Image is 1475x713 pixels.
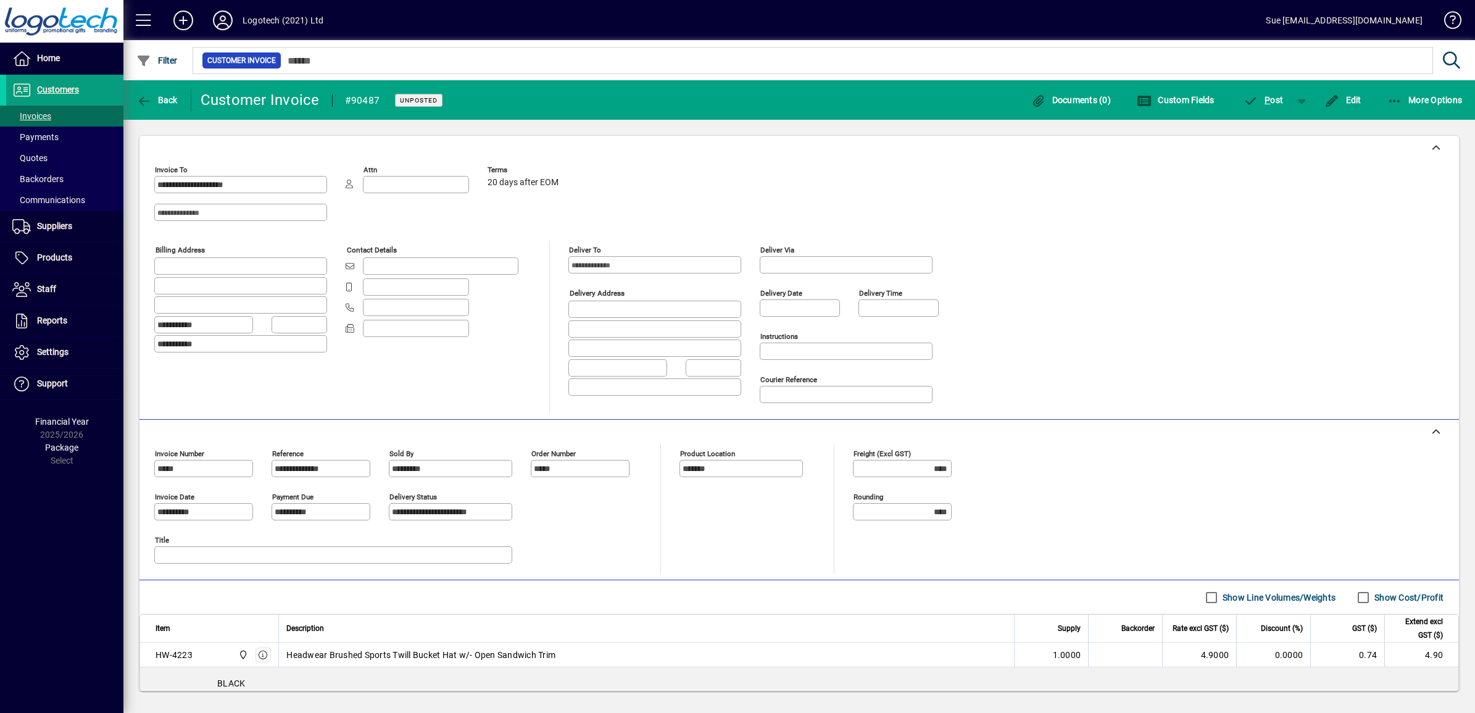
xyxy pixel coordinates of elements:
[6,148,123,169] a: Quotes
[1435,2,1460,43] a: Knowledge Base
[243,10,323,30] div: Logotech (2021) Ltd
[488,178,559,188] span: 20 days after EOM
[123,89,191,111] app-page-header-button: Back
[1173,622,1229,635] span: Rate excl GST ($)
[364,165,377,174] mat-label: Attn
[1137,95,1215,105] span: Custom Fields
[203,9,243,31] button: Profile
[6,369,123,399] a: Support
[6,211,123,242] a: Suppliers
[1384,89,1466,111] button: More Options
[1220,591,1336,604] label: Show Line Volumes/Weights
[37,378,68,388] span: Support
[37,53,60,63] span: Home
[156,649,193,661] div: HW-4223
[1121,622,1155,635] span: Backorder
[1236,643,1310,667] td: 0.0000
[1352,622,1377,635] span: GST ($)
[1058,622,1081,635] span: Supply
[164,9,203,31] button: Add
[569,246,601,254] mat-label: Deliver To
[136,95,178,105] span: Back
[1384,643,1458,667] td: 4.90
[37,85,79,94] span: Customers
[6,169,123,190] a: Backorders
[155,536,169,544] mat-label: Title
[201,90,320,110] div: Customer Invoice
[760,246,794,254] mat-label: Deliver via
[345,91,380,110] div: #90487
[6,243,123,273] a: Products
[12,153,48,163] span: Quotes
[1170,649,1229,661] div: 4.9000
[1031,95,1111,105] span: Documents (0)
[12,132,59,142] span: Payments
[531,449,576,458] mat-label: Order number
[400,96,438,104] span: Unposted
[1387,95,1463,105] span: More Options
[1321,89,1365,111] button: Edit
[1324,95,1361,105] span: Edit
[854,493,883,501] mat-label: Rounding
[155,493,194,501] mat-label: Invoice date
[6,274,123,305] a: Staff
[680,449,735,458] mat-label: Product location
[136,56,178,65] span: Filter
[155,449,204,458] mat-label: Invoice number
[272,449,304,458] mat-label: Reference
[286,649,555,661] span: Headwear Brushed Sports Twill Bucket Hat w/- Open Sandwich Trim
[37,315,67,325] span: Reports
[6,337,123,368] a: Settings
[6,43,123,74] a: Home
[6,127,123,148] a: Payments
[389,493,437,501] mat-label: Delivery status
[1310,643,1384,667] td: 0.74
[133,89,181,111] button: Back
[235,648,249,662] span: Central
[37,347,69,357] span: Settings
[389,449,413,458] mat-label: Sold by
[272,493,314,501] mat-label: Payment due
[37,284,56,294] span: Staff
[140,667,1458,712] div: BLACK 1 x size M/L
[133,49,181,72] button: Filter
[1028,89,1114,111] button: Documents (0)
[35,417,89,427] span: Financial Year
[859,289,902,298] mat-label: Delivery time
[854,449,911,458] mat-label: Freight (excl GST)
[488,166,562,174] span: Terms
[6,106,123,127] a: Invoices
[760,375,817,384] mat-label: Courier Reference
[1134,89,1218,111] button: Custom Fields
[6,306,123,336] a: Reports
[1244,95,1284,105] span: ost
[286,622,324,635] span: Description
[1392,615,1443,642] span: Extend excl GST ($)
[12,195,85,205] span: Communications
[37,221,72,231] span: Suppliers
[1266,10,1423,30] div: Sue [EMAIL_ADDRESS][DOMAIN_NAME]
[12,111,51,121] span: Invoices
[155,165,188,174] mat-label: Invoice To
[156,622,170,635] span: Item
[1265,95,1270,105] span: P
[1053,649,1081,661] span: 1.0000
[1237,89,1290,111] button: Post
[1261,622,1303,635] span: Discount (%)
[1372,591,1444,604] label: Show Cost/Profit
[37,252,72,262] span: Products
[207,54,276,67] span: Customer Invoice
[12,174,64,184] span: Backorders
[760,289,802,298] mat-label: Delivery date
[6,190,123,211] a: Communications
[760,332,798,341] mat-label: Instructions
[45,443,78,452] span: Package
